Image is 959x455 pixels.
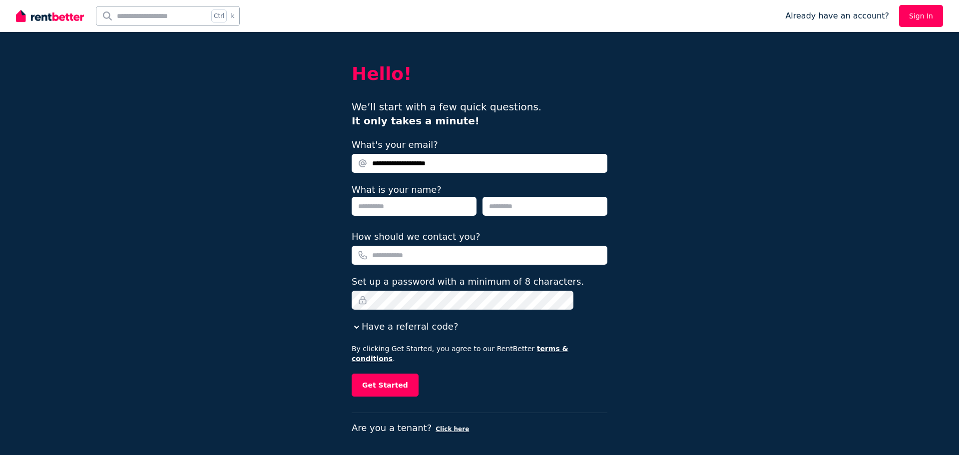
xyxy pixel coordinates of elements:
img: RentBetter [16,8,84,23]
button: Click here [436,425,469,433]
span: Already have an account? [785,10,889,22]
label: What is your name? [352,184,442,195]
button: Have a referral code? [352,320,458,334]
p: By clicking Get Started, you agree to our RentBetter . [352,344,607,364]
b: It only takes a minute! [352,115,479,127]
label: How should we contact you? [352,230,480,244]
span: k [231,12,234,20]
label: Set up a password with a minimum of 8 characters. [352,275,584,289]
h2: Hello! [352,64,607,84]
a: Sign In [899,5,943,27]
span: Ctrl [211,9,227,22]
p: Are you a tenant? [352,421,607,435]
button: Get Started [352,374,419,397]
label: What's your email? [352,138,438,152]
span: We’ll start with a few quick questions. [352,101,541,127]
